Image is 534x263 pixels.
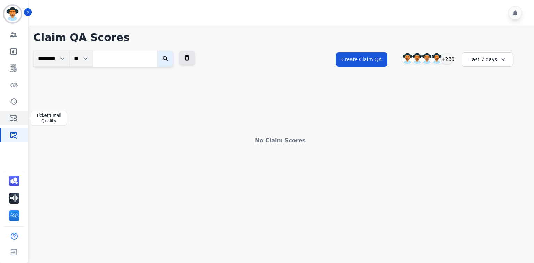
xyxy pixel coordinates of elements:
div: +239 [441,53,453,65]
div: Last 7 days [462,52,513,67]
div: No Claim Scores [33,136,527,145]
img: Bordered avatar [4,6,21,22]
button: Create Claim QA [336,52,387,67]
h1: Claim QA Scores [33,31,527,44]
